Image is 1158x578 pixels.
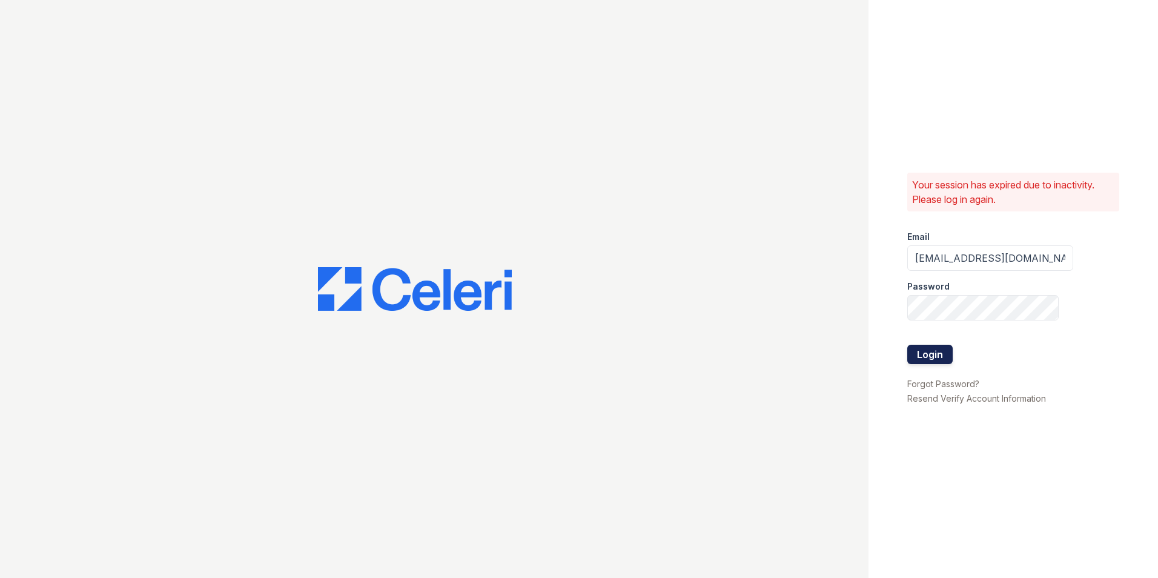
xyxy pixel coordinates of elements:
[907,231,930,243] label: Email
[907,345,953,364] button: Login
[907,379,979,389] a: Forgot Password?
[907,393,1046,404] a: Resend Verify Account Information
[912,178,1114,207] p: Your session has expired due to inactivity. Please log in again.
[318,267,512,311] img: CE_Logo_Blue-a8612792a0a2168367f1c8372b55b34899dd931a85d93a1a3d3e32e68fde9ad4.png
[907,281,950,293] label: Password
